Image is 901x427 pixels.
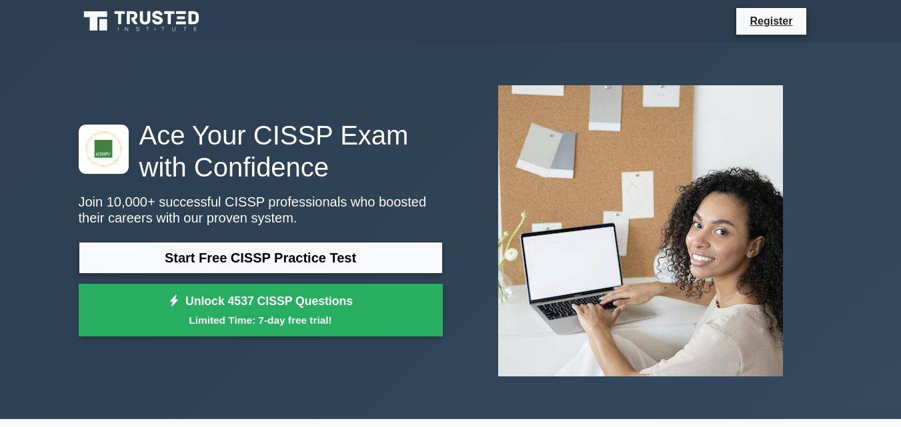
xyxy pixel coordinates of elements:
[742,13,800,29] a: Register
[95,312,426,328] small: Limited Time: 7-day free trial!
[79,119,443,183] h1: Ace Your CISSP Exam with Confidence
[79,194,443,226] p: Join 10,000+ successful CISSP professionals who boosted their careers with our proven system.
[79,284,443,337] a: Unlock 4537 CISSP QuestionsLimited Time: 7-day free trial!
[79,242,443,274] a: Start Free CISSP Practice Test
